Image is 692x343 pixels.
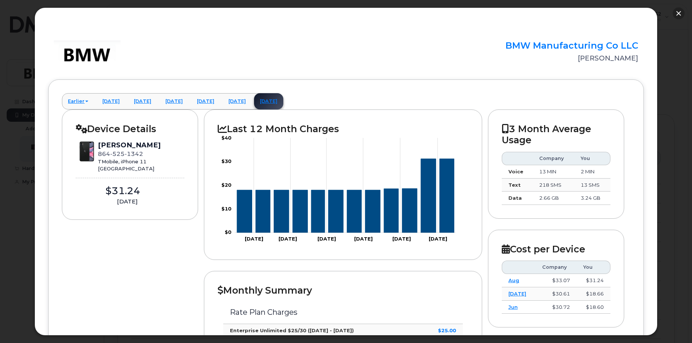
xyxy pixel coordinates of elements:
tspan: [DATE] [392,236,411,242]
th: Company [536,261,577,274]
td: 3.24 GB [574,192,610,205]
h2: Cost per Device [502,244,610,255]
strong: $25.00 [438,327,456,333]
h3: Rate Plan Charges [230,308,456,316]
td: 13 SMS [574,179,610,192]
g: Chart [221,135,456,242]
tspan: $30 [221,159,231,164]
td: 13 MIN [533,165,574,179]
span: 864 [98,150,143,157]
tspan: [DATE] [317,236,336,242]
tspan: [DATE] [245,236,263,242]
h2: Monthly Summary [218,285,468,296]
strong: Text [508,182,521,188]
th: Company [533,152,574,165]
td: 2.66 GB [533,192,574,205]
tspan: $10 [221,206,231,212]
tspan: $20 [221,182,231,188]
tspan: [DATE] [429,236,448,242]
tspan: $0 [225,229,231,235]
tspan: [DATE] [279,236,297,242]
td: $18.66 [577,287,610,301]
td: $30.61 [536,287,577,301]
div: $31.24 [76,184,169,198]
td: 2 MIN [574,165,610,179]
g: Series [237,159,454,233]
td: $33.07 [536,274,577,287]
strong: Enterprise Unlimited $25/30 ([DATE] - [DATE]) [230,327,354,333]
div: [DATE] [76,197,178,206]
tspan: [DATE] [354,236,373,242]
a: [DATE] [508,291,526,297]
a: Jun [508,304,518,310]
iframe: Messenger Launcher [660,311,686,337]
span: 1342 [125,150,143,157]
th: You [574,152,610,165]
th: You [577,261,610,274]
strong: Voice [508,169,523,174]
a: Aug [508,277,519,283]
td: $30.72 [536,301,577,314]
td: $31.24 [577,274,610,287]
strong: Data [508,195,522,201]
td: 218 SMS [533,179,574,192]
div: TMobile, iPhone 11 [GEOGRAPHIC_DATA] [98,158,161,172]
td: $18.60 [577,301,610,314]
